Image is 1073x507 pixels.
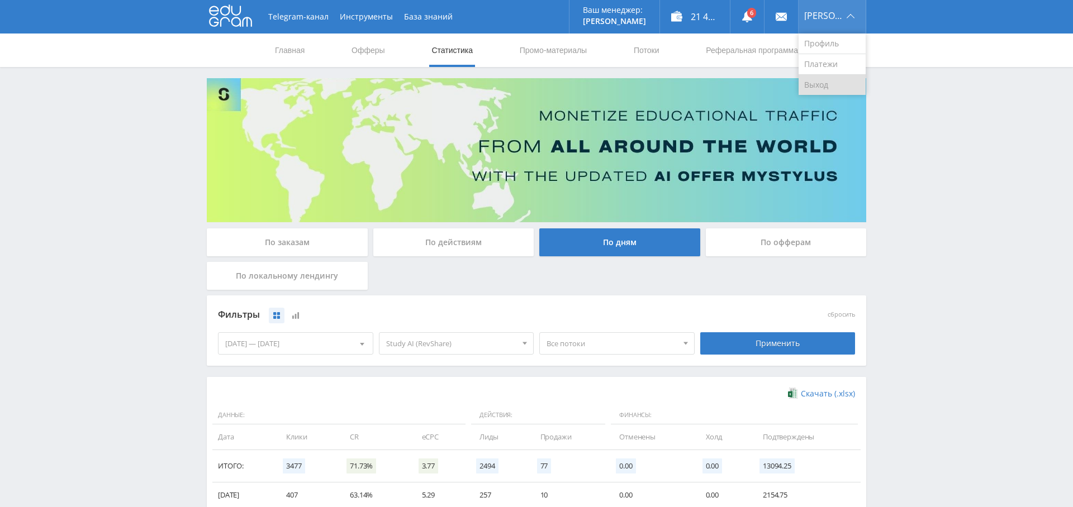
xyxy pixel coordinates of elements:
div: По офферам [706,228,867,256]
span: Финансы: [611,406,858,425]
td: Продажи [529,424,608,449]
span: Действия: [471,406,605,425]
div: По локальному лендингу [207,262,368,290]
span: Все потоки [547,333,677,354]
div: [DATE] — [DATE] [219,333,373,354]
a: Потоки [633,34,661,67]
td: Итого: [212,450,275,482]
div: По действиям [373,228,534,256]
a: Скачать (.xlsx) [788,388,855,399]
td: Холд [695,424,752,449]
span: 0.00 [616,458,635,473]
a: Промо-материалы [519,34,588,67]
a: Реферальная программа [705,34,799,67]
span: Данные: [212,406,466,425]
span: [PERSON_NAME] [804,11,843,20]
td: CR [339,424,410,449]
span: 77 [537,458,552,473]
span: Скачать (.xlsx) [801,389,855,398]
p: Ваш менеджер: [583,6,646,15]
span: 71.73% [346,458,376,473]
button: сбросить [828,311,855,318]
p: [PERSON_NAME] [583,17,646,26]
span: 0.00 [702,458,722,473]
img: Banner [207,78,866,222]
td: Подтверждены [752,424,861,449]
td: Клики [275,424,339,449]
a: Профиль [799,34,866,54]
div: По заказам [207,228,368,256]
a: Статистика [430,34,474,67]
td: eCPC [411,424,469,449]
span: 3477 [283,458,305,473]
div: Фильтры [218,307,695,323]
a: Главная [274,34,306,67]
td: Дата [212,424,275,449]
td: Лиды [468,424,529,449]
img: xlsx [788,388,797,399]
a: Платежи [799,54,866,75]
span: 13094.25 [759,458,795,473]
span: Study AI (RevShare) [386,333,517,354]
span: 2494 [476,458,498,473]
a: Офферы [350,34,386,67]
div: По дням [539,228,700,256]
span: 3.77 [419,458,438,473]
div: Применить [700,332,856,355]
a: Выход [799,75,866,95]
td: Отменены [608,424,695,449]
